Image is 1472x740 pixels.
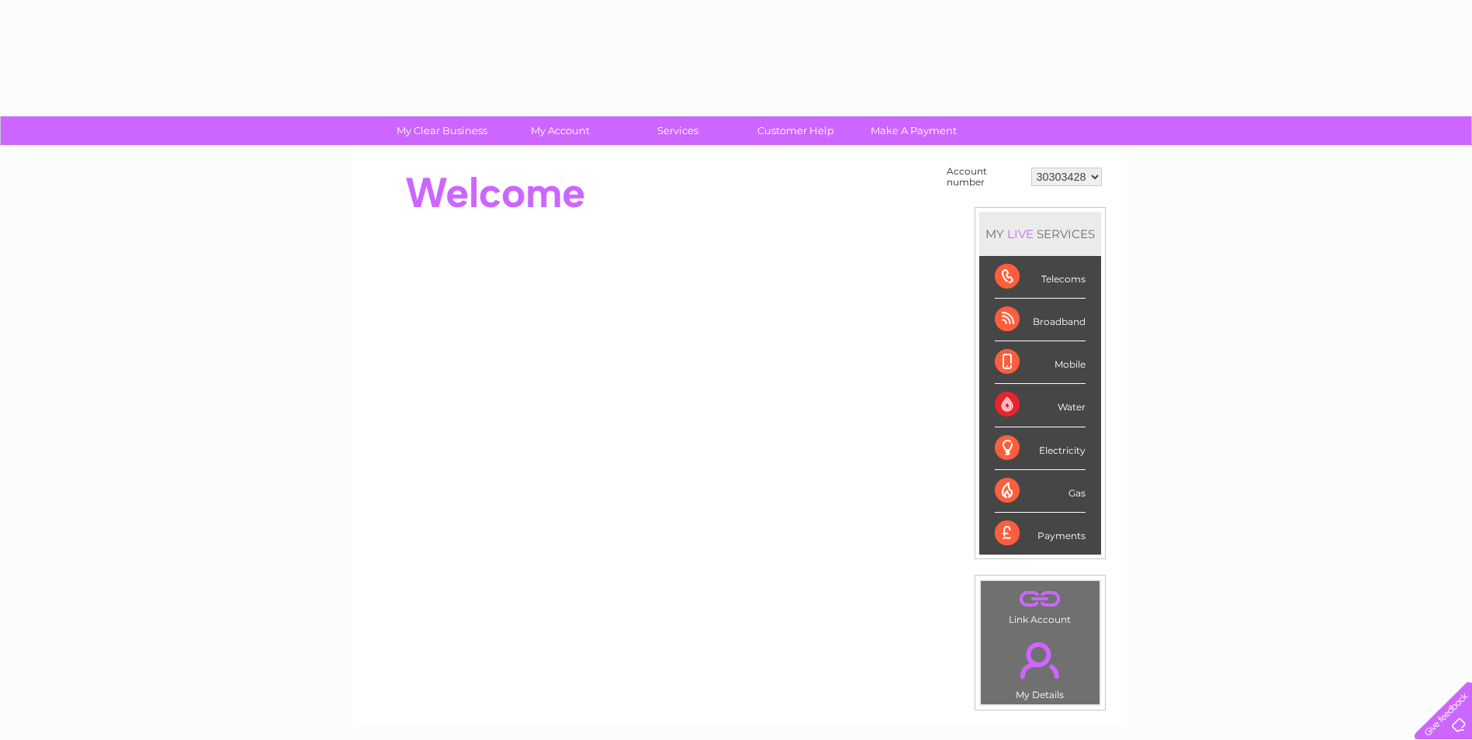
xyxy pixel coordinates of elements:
td: Link Account [980,580,1100,629]
div: Payments [995,513,1086,555]
a: Customer Help [732,116,860,145]
a: . [985,585,1096,612]
div: Gas [995,470,1086,513]
a: My Clear Business [378,116,506,145]
div: MY SERVICES [979,212,1101,256]
div: Electricity [995,427,1086,470]
a: Services [614,116,742,145]
a: . [985,633,1096,687]
div: Broadband [995,299,1086,341]
div: Mobile [995,341,1086,384]
td: Account number [943,162,1027,192]
div: LIVE [1004,226,1037,241]
a: Make A Payment [850,116,978,145]
div: Telecoms [995,256,1086,299]
a: My Account [496,116,624,145]
td: My Details [980,629,1100,705]
div: Water [995,384,1086,427]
